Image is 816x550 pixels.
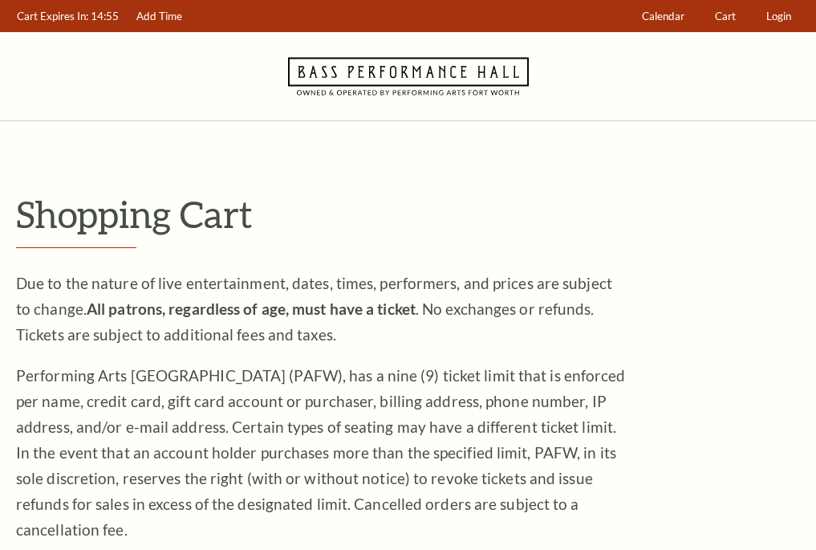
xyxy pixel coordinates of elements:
[642,10,684,22] span: Calendar
[87,299,416,318] strong: All patrons, regardless of age, must have a ticket
[708,1,744,32] a: Cart
[759,1,799,32] a: Login
[766,10,791,22] span: Login
[16,363,626,543] p: Performing Arts [GEOGRAPHIC_DATA] (PAFW), has a nine (9) ticket limit that is enforced per name, ...
[91,10,119,22] span: 14:55
[129,1,190,32] a: Add Time
[715,10,736,22] span: Cart
[17,10,88,22] span: Cart Expires In:
[16,274,612,344] span: Due to the nature of live entertainment, dates, times, performers, and prices are subject to chan...
[635,1,692,32] a: Calendar
[16,194,800,234] p: Shopping Cart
